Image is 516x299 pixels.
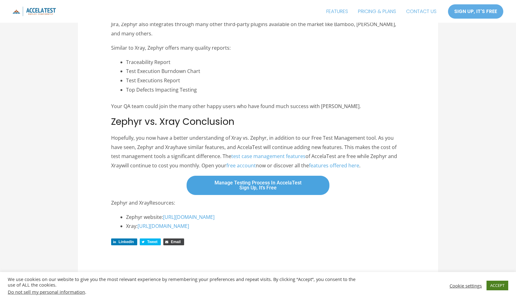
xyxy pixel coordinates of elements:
a: PRICING & PLANS [353,4,401,19]
li: Test Executions Report [126,76,405,85]
span: ephyr and Xray [140,144,175,151]
h2: Zephyr vs. Xray Conclusion [111,116,405,127]
p: Z Resources: [111,198,405,208]
a: ACCEPT [487,281,508,290]
a: [URL][DOMAIN_NAME] [138,223,189,229]
div: . [8,289,358,295]
li: Xray: [126,222,405,231]
a: SIGN UP, IT'S FREE [448,4,504,19]
span: ephyr and Xray [114,199,149,206]
div: We use cookies on our website to give you the most relevant experience by remembering your prefer... [8,276,358,295]
p: Similar to Xray, Zephyr offers many quality reports: [111,43,405,53]
li: Zephyr website: [126,213,405,222]
a: Share via Email [163,238,184,245]
li: Top Defects Impacting Testing [126,85,405,95]
p: Zephyr is owned by Smartbear and has been built to heavily integrate with Jira through the use of... [111,11,405,39]
span: Email [171,240,181,244]
a: Share on Twitter [140,238,161,245]
a: FEATURES [321,4,353,19]
p: Your QA team could join the many other happy users who have found much success with [PERSON_NAME]. [111,102,405,111]
a: Cookie settings [450,283,482,288]
a: Share on LinkedIn [111,238,137,245]
a: Manage Testing Process in AccelaTestSign Up, It’s Free [186,175,329,195]
li: Test Execution Burndown Chart [126,67,405,76]
a: [URL][DOMAIN_NAME] [163,214,215,220]
span: Tweet [147,240,157,244]
a: test case management features [231,153,306,160]
span: LinkedIn [119,240,134,244]
nav: Site Navigation [321,4,441,19]
a: free account [226,162,256,169]
a: features offered here [309,162,359,169]
li: Traceability Report [126,58,405,67]
a: CONTACT US [401,4,441,19]
p: Hopefully, you now have a better understanding of Xray vs. Zephyr, in addition to our Free Test M... [111,134,405,170]
a: Do not sell my personal information [8,289,85,295]
img: icon [12,7,56,16]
